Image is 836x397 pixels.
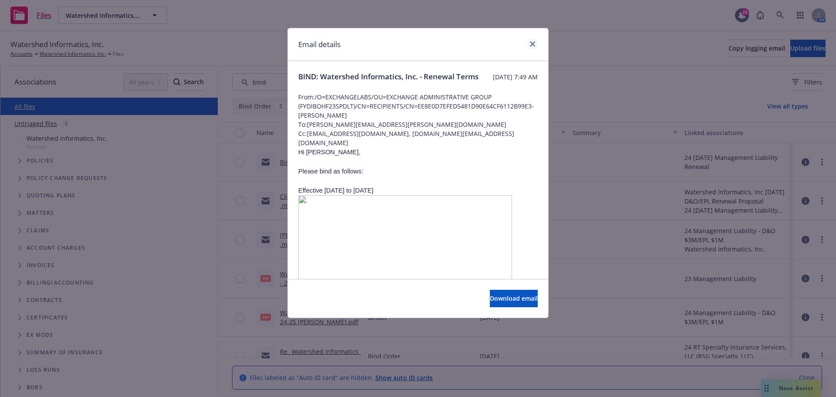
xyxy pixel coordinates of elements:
[298,149,361,156] span: Hi [PERSON_NAME],
[298,120,538,129] span: To: [PERSON_NAME][EMAIL_ADDRESS][PERSON_NAME][DOMAIN_NAME]
[298,129,538,147] span: Cc: [EMAIL_ADDRESS][DOMAIN_NAME], [DOMAIN_NAME][EMAIL_ADDRESS][DOMAIN_NAME]
[298,168,363,175] span: Please bind as follows:
[490,290,538,307] button: Download email
[493,72,538,81] span: [DATE] 7:49 AM
[298,71,479,82] span: BIND: Watershed Informatics, Inc. - Renewal Terms
[527,39,538,49] a: close
[298,39,340,50] h1: Email details
[298,195,512,347] img: image001.png@01DB2079.54002970
[298,187,374,194] span: Effective [DATE] to [DATE]
[490,294,538,302] span: Download email
[298,92,538,120] span: From: /O=EXCHANGELABS/OU=EXCHANGE ADMINISTRATIVE GROUP (FYDIBOHF23SPDLT)/CN=RECIPIENTS/CN=EE8E0D7...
